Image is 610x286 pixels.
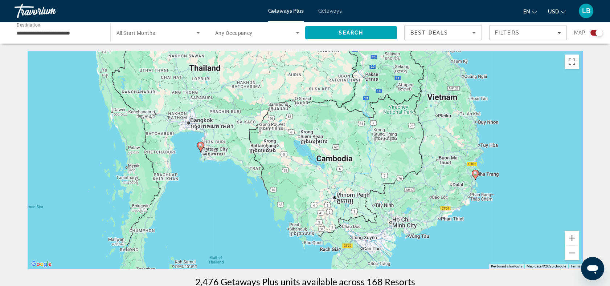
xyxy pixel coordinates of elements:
span: All Start Months [116,30,155,36]
button: Keyboard shortcuts [491,264,522,269]
span: USD [548,9,559,15]
span: LB [582,7,590,15]
span: Map [574,28,585,38]
iframe: Button to launch messaging window [581,257,604,280]
button: Search [305,26,397,39]
span: Search [339,30,363,36]
a: Open this area in Google Maps (opens a new window) [29,259,53,269]
mat-select: Sort by [410,28,476,37]
button: Change currency [548,6,566,17]
a: Travorium [15,1,87,20]
button: Toggle fullscreen view [565,55,579,69]
button: Zoom in [565,231,579,245]
button: Zoom out [565,246,579,260]
span: en [523,9,530,15]
span: Any Occupancy [215,30,253,36]
a: Terms (opens in new tab) [570,264,581,268]
span: Filters [495,30,520,36]
button: User Menu [577,3,595,19]
span: Best Deals [410,30,448,36]
img: Google [29,259,53,269]
span: Destination [17,22,40,27]
a: Getaways [318,8,342,14]
button: Filters [489,25,567,40]
input: Select destination [17,29,101,37]
a: Getaways Plus [268,8,304,14]
span: Map data ©2025 Google [527,264,566,268]
button: Change language [523,6,537,17]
